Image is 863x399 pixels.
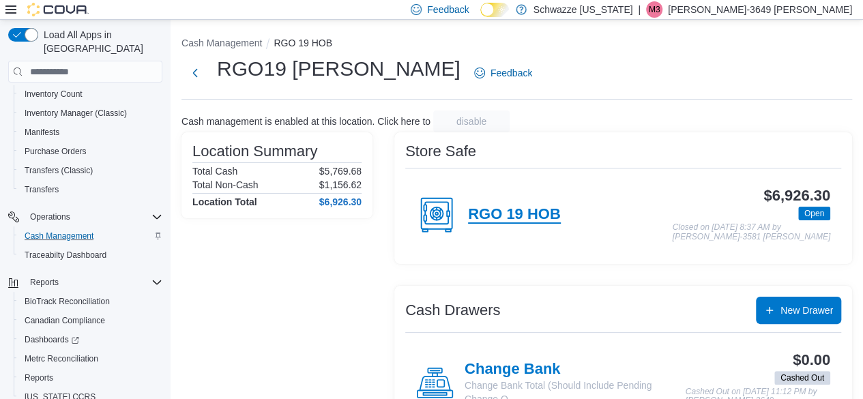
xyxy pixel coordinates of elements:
h3: Location Summary [192,143,317,160]
span: Transfers [19,181,162,198]
span: Purchase Orders [19,143,162,160]
button: Operations [3,207,168,226]
h3: Cash Drawers [405,302,500,319]
input: Dark Mode [480,3,509,17]
p: $1,156.62 [319,179,362,190]
button: Canadian Compliance [14,311,168,330]
span: Open [804,207,824,220]
a: Feedback [469,59,538,87]
span: Reports [25,274,162,291]
span: Load All Apps in [GEOGRAPHIC_DATA] [38,28,162,55]
span: Operations [30,211,70,222]
a: Dashboards [14,330,168,349]
button: RGO 19 HOB [274,38,332,48]
button: Traceabilty Dashboard [14,246,168,265]
span: Inventory Count [19,86,162,102]
button: Reports [25,274,64,291]
span: M3 [649,1,660,18]
span: Reports [30,277,59,288]
button: Inventory Count [14,85,168,104]
a: Canadian Compliance [19,312,111,329]
a: Inventory Count [19,86,88,102]
a: Transfers (Classic) [19,162,98,179]
span: Feedback [491,66,532,80]
button: Operations [25,209,76,225]
h6: Total Non-Cash [192,179,259,190]
nav: An example of EuiBreadcrumbs [181,36,852,53]
h4: RGO 19 HOB [468,206,561,224]
p: Cash management is enabled at this location. Click here to [181,116,430,127]
span: Metrc Reconciliation [25,353,98,364]
span: Open [798,207,830,220]
span: Inventory Manager (Classic) [25,108,127,119]
span: Canadian Compliance [25,315,105,326]
span: New Drawer [780,304,833,317]
a: Manifests [19,124,65,141]
p: [PERSON_NAME]-3649 [PERSON_NAME] [668,1,852,18]
a: Traceabilty Dashboard [19,247,112,263]
a: Reports [19,370,59,386]
h3: Store Safe [405,143,476,160]
span: Reports [25,372,53,383]
span: Traceabilty Dashboard [19,247,162,263]
h1: RGO19 [PERSON_NAME] [217,55,460,83]
p: | [638,1,641,18]
span: Feedback [427,3,469,16]
span: Cash Management [25,231,93,241]
span: Cash Management [19,228,162,244]
span: Dashboards [25,334,79,345]
span: Manifests [19,124,162,141]
h4: Change Bank [465,361,686,379]
span: Operations [25,209,162,225]
button: New Drawer [756,297,841,324]
span: Inventory Manager (Classic) [19,105,162,121]
span: BioTrack Reconciliation [19,293,162,310]
a: Dashboards [19,331,85,348]
span: Transfers (Classic) [19,162,162,179]
p: $5,769.68 [319,166,362,177]
h3: $0.00 [793,352,830,368]
button: Purchase Orders [14,142,168,161]
a: Cash Management [19,228,99,244]
button: Cash Management [181,38,262,48]
button: Transfers [14,180,168,199]
button: Reports [14,368,168,387]
a: Transfers [19,181,64,198]
a: Metrc Reconciliation [19,351,104,367]
img: Cova [27,3,89,16]
span: Dashboards [19,331,162,348]
p: Closed on [DATE] 8:37 AM by [PERSON_NAME]-3581 [PERSON_NAME] [673,223,830,241]
button: disable [433,110,510,132]
button: Reports [3,273,168,292]
span: Purchase Orders [25,146,87,157]
a: BioTrack Reconciliation [19,293,115,310]
a: Inventory Manager (Classic) [19,105,132,121]
span: Dark Mode [480,17,481,18]
span: Transfers [25,184,59,195]
span: Canadian Compliance [19,312,162,329]
span: Reports [19,370,162,386]
span: Cashed Out [780,372,824,384]
button: Metrc Reconciliation [14,349,168,368]
button: Next [181,59,209,87]
button: BioTrack Reconciliation [14,292,168,311]
button: Inventory Manager (Classic) [14,104,168,123]
span: Manifests [25,127,59,138]
span: Traceabilty Dashboard [25,250,106,261]
button: Transfers (Classic) [14,161,168,180]
h6: Total Cash [192,166,237,177]
span: Transfers (Classic) [25,165,93,176]
span: Cashed Out [774,371,830,385]
span: BioTrack Reconciliation [25,296,110,307]
span: disable [456,115,486,128]
span: Inventory Count [25,89,83,100]
p: Schwazze [US_STATE] [533,1,633,18]
span: Metrc Reconciliation [19,351,162,367]
h3: $6,926.30 [763,188,830,204]
button: Manifests [14,123,168,142]
h4: $6,926.30 [319,196,362,207]
button: Cash Management [14,226,168,246]
div: Michael-3649 Morefield [646,1,662,18]
h4: Location Total [192,196,257,207]
a: Purchase Orders [19,143,92,160]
